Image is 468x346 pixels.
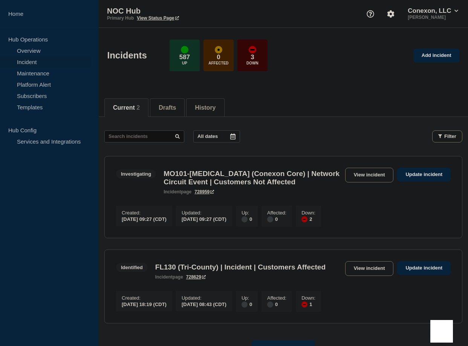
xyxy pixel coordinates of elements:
[242,302,248,308] div: disabled
[267,295,286,301] p: Affected :
[164,189,191,194] p: page
[406,15,460,20] p: [PERSON_NAME]
[362,6,378,22] button: Support
[301,210,315,216] p: Down :
[301,295,315,301] p: Down :
[242,216,248,222] div: disabled
[194,189,214,194] a: 728959
[113,104,140,111] button: Current 2
[251,54,254,61] p: 3
[301,216,307,222] div: down
[107,7,258,15] p: NOC Hub
[182,295,226,301] p: Updated :
[197,133,218,139] p: All dates
[122,216,167,222] div: [DATE] 09:27 (CDT)
[107,50,147,61] h1: Incidents
[208,61,228,65] p: Affected
[155,263,326,271] h3: FL130 (Tri-County) | Incident | Customers Affected
[164,170,341,186] h3: MO101-[MEDICAL_DATA] (Conexon Core) | Network Circuit Event | Customers Not Affected
[159,104,176,111] button: Drafts
[406,7,460,15] button: Conexon, LLC
[383,6,399,22] button: Account settings
[242,301,252,308] div: 0
[246,61,258,65] p: Down
[301,301,315,308] div: 1
[181,46,188,54] div: up
[182,61,187,65] p: Up
[345,261,394,276] a: View incident
[116,263,148,272] span: Identified
[116,170,156,178] span: Investigating
[182,210,226,216] p: Updated :
[345,168,394,182] a: View incident
[267,210,286,216] p: Affected :
[217,54,220,61] p: 0
[242,295,252,301] p: Up :
[432,130,462,142] button: Filter
[242,210,252,216] p: Up :
[413,49,460,63] a: Add incident
[193,130,240,142] button: All dates
[267,216,273,222] div: disabled
[155,274,173,280] span: incident
[122,301,167,307] div: [DATE] 18:19 (CDT)
[182,216,226,222] div: [DATE] 09:27 (CDT)
[301,302,307,308] div: down
[107,15,134,21] p: Primary Hub
[267,302,273,308] div: disabled
[104,130,184,142] input: Search incidents
[122,295,167,301] p: Created :
[215,46,222,54] div: affected
[242,216,252,222] div: 0
[182,301,226,307] div: [DATE] 08:43 (CDT)
[179,54,190,61] p: 587
[136,104,140,111] span: 2
[186,274,206,280] a: 728629
[155,274,183,280] p: page
[397,168,451,182] a: Update incident
[267,216,286,222] div: 0
[301,216,315,222] div: 2
[195,104,216,111] button: History
[164,189,181,194] span: incident
[444,133,456,139] span: Filter
[267,301,286,308] div: 0
[122,210,167,216] p: Created :
[137,15,179,21] a: View Status Page
[397,261,451,275] a: Update incident
[430,320,453,343] iframe: Help Scout Beacon - Open
[249,46,256,54] div: down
